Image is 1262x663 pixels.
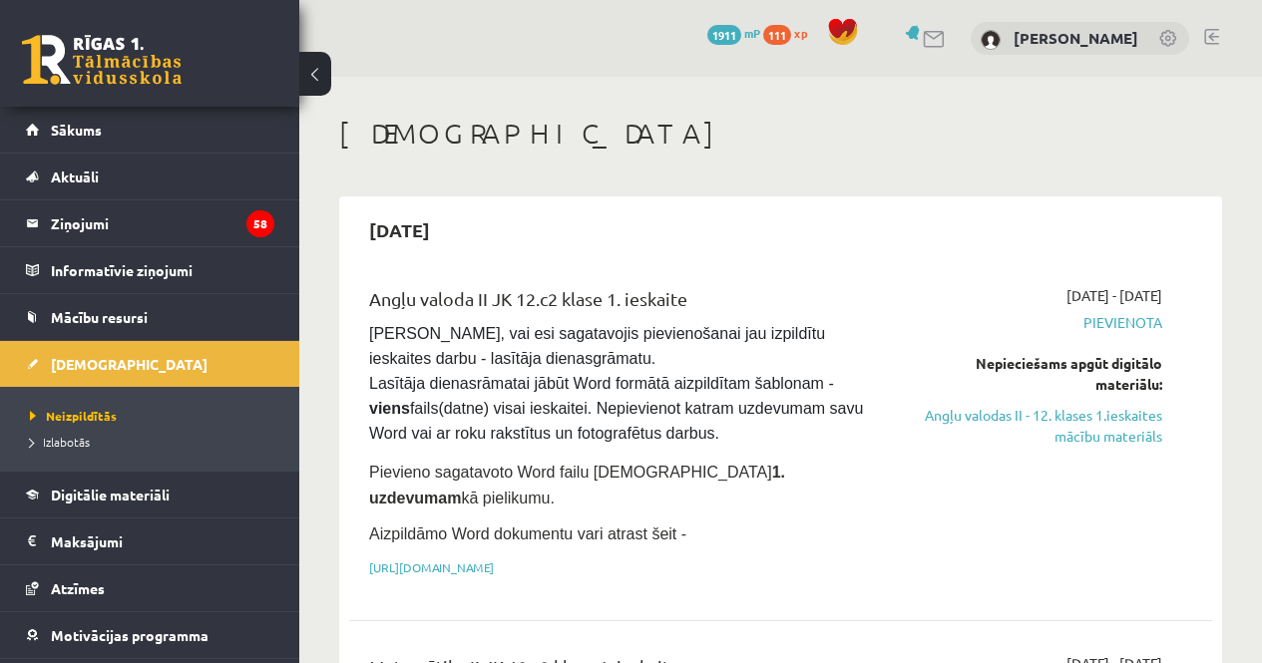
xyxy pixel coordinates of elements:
[26,518,274,564] a: Maksājumi
[26,472,274,517] a: Digitālie materiāli
[744,25,760,41] span: mP
[51,486,170,503] span: Digitālie materiāli
[918,353,1162,395] div: Nepieciešams apgūt digitālo materiālu:
[981,30,1001,50] img: Tīna Tauriņa
[369,285,888,322] div: Angļu valoda II JK 12.c2 klase 1. ieskaite
[369,464,785,506] span: Pievieno sagatavoto Word failu [DEMOGRAPHIC_DATA] kā pielikumu.
[763,25,791,45] span: 111
[26,154,274,199] a: Aktuāli
[763,25,817,41] a: 111 xp
[51,308,148,326] span: Mācību resursi
[51,247,274,293] legend: Informatīvie ziņojumi
[1066,285,1162,306] span: [DATE] - [DATE]
[246,210,274,237] i: 58
[26,294,274,340] a: Mācību resursi
[51,355,208,373] span: [DEMOGRAPHIC_DATA]
[30,433,279,451] a: Izlabotās
[30,408,117,424] span: Neizpildītās
[349,206,450,253] h2: [DATE]
[30,407,279,425] a: Neizpildītās
[51,121,102,139] span: Sākums
[51,200,274,246] legend: Ziņojumi
[369,559,494,575] a: [URL][DOMAIN_NAME]
[339,117,1222,151] h1: [DEMOGRAPHIC_DATA]
[30,434,90,450] span: Izlabotās
[51,626,209,644] span: Motivācijas programma
[369,400,410,417] strong: viens
[918,405,1162,447] a: Angļu valodas II - 12. klases 1.ieskaites mācību materiāls
[369,464,785,506] strong: 1. uzdevumam
[26,565,274,611] a: Atzīmes
[26,200,274,246] a: Ziņojumi58
[26,612,274,658] a: Motivācijas programma
[794,25,807,41] span: xp
[51,579,105,597] span: Atzīmes
[26,341,274,387] a: [DEMOGRAPHIC_DATA]
[369,525,686,542] span: Aizpildāmo Word dokumentu vari atrast šeit -
[707,25,741,45] span: 1911
[26,247,274,293] a: Informatīvie ziņojumi
[51,518,274,564] legend: Maksājumi
[369,325,868,442] span: [PERSON_NAME], vai esi sagatavojis pievienošanai jau izpildītu ieskaites darbu - lasītāja dienasg...
[918,312,1162,333] span: Pievienota
[707,25,760,41] a: 1911 mP
[22,35,182,85] a: Rīgas 1. Tālmācības vidusskola
[26,107,274,153] a: Sākums
[1014,28,1138,48] a: [PERSON_NAME]
[51,167,99,185] span: Aktuāli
